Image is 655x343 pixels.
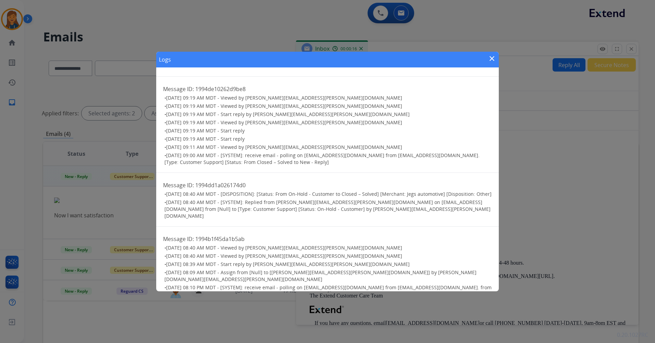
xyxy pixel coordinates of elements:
[164,269,492,283] h3: •
[195,181,246,189] span: 1994dd1a026174d0
[163,85,194,93] span: Message ID:
[164,94,492,101] h3: •
[164,284,492,298] h3: •
[164,261,492,268] h3: •
[164,136,492,142] h3: •
[164,144,492,151] h3: •
[164,152,480,165] span: [DATE] 09:00 AM MDT - [SYSTEM]: receive email - polling on [EMAIL_ADDRESS][DOMAIN_NAME] from [EMA...
[159,55,171,64] h1: Logs
[166,261,410,267] span: [DATE] 08:39 AM MDT - Start reply by [PERSON_NAME][EMAIL_ADDRESS][PERSON_NAME][DOMAIN_NAME]
[195,235,245,243] span: 1994b1f45da1b5ab
[163,235,194,243] span: Message ID:
[164,103,492,110] h3: •
[164,244,492,251] h3: •
[617,331,648,339] p: 0.20.1027RC
[164,152,492,166] h3: •
[166,119,402,126] span: [DATE] 09:19 AM MDT - Viewed by [PERSON_NAME][EMAIL_ADDRESS][PERSON_NAME][DOMAIN_NAME]
[166,103,402,109] span: [DATE] 09:19 AM MDT - Viewed by [PERSON_NAME][EMAIL_ADDRESS][PERSON_NAME][DOMAIN_NAME]
[164,111,492,118] h3: •
[166,144,402,150] span: [DATE] 09:11 AM MDT - Viewed by [PERSON_NAME][EMAIL_ADDRESS][PERSON_NAME][DOMAIN_NAME]
[166,136,245,142] span: [DATE] 09:19 AM MDT - Start reply
[164,253,492,259] h3: •
[166,244,402,251] span: [DATE] 08:40 AM MDT - Viewed by [PERSON_NAME][EMAIL_ADDRESS][PERSON_NAME][DOMAIN_NAME]
[164,191,492,198] h3: •
[166,94,402,101] span: [DATE] 09:19 AM MDT - Viewed by [PERSON_NAME][EMAIL_ADDRESS][PERSON_NAME][DOMAIN_NAME]
[163,181,194,189] span: Message ID:
[166,253,402,259] span: [DATE] 08:40 AM MDT - Viewed by [PERSON_NAME][EMAIL_ADDRESS][PERSON_NAME][DOMAIN_NAME]
[166,191,492,197] span: [DATE] 08:40 AM MDT - [DISPOSITION]: [Status: From On-Hold - Customer to Closed – Solved] [Mercha...
[164,199,492,219] h3: •
[164,119,492,126] h3: •
[164,284,492,297] span: [DATE] 08:10 PM MDT - [SYSTEM]: receive email - polling on [EMAIL_ADDRESS][DOMAIN_NAME] from [EMA...
[166,127,245,134] span: [DATE] 09:19 AM MDT - Start reply
[164,127,492,134] h3: •
[164,269,477,282] span: [DATE] 08:09 AM MDT - Assign from [Null] to [[PERSON_NAME][EMAIL_ADDRESS][PERSON_NAME][DOMAIN_NAM...
[164,199,491,219] span: [DATE] 08:40 AM MDT - [SYSTEM]: Replied from [PERSON_NAME][EMAIL_ADDRESS][PERSON_NAME][DOMAIN_NAM...
[488,54,496,63] mat-icon: close
[166,111,410,117] span: [DATE] 09:19 AM MDT - Start reply by [PERSON_NAME][EMAIL_ADDRESS][PERSON_NAME][DOMAIN_NAME]
[195,85,246,93] span: 1994de10262d9be8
